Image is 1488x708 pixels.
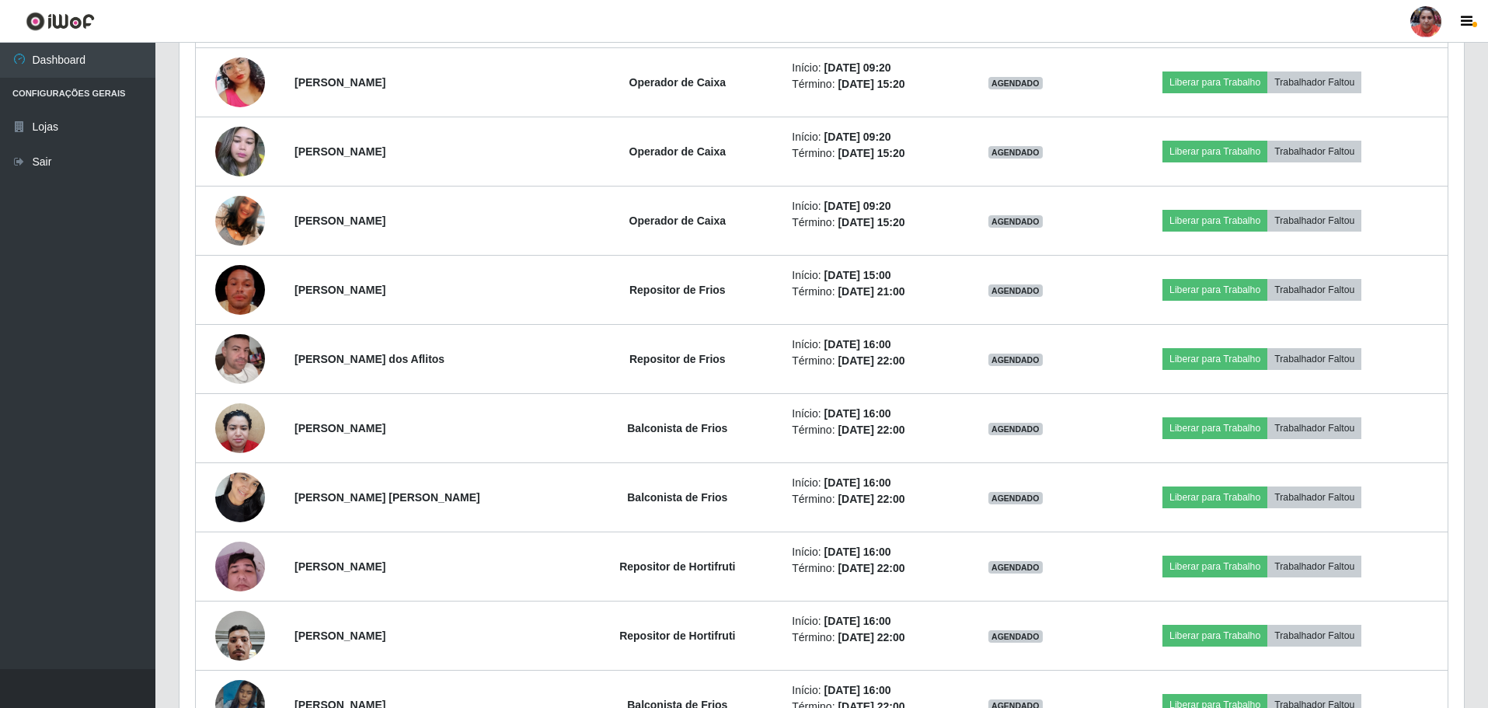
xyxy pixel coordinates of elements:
strong: [PERSON_NAME] [294,214,385,227]
strong: [PERSON_NAME] [294,145,385,158]
time: [DATE] 22:00 [838,493,904,505]
li: Início: [792,337,945,353]
button: Trabalhador Faltou [1267,141,1361,162]
time: [DATE] 15:20 [838,216,904,228]
img: 1745419906674.jpeg [215,395,265,461]
span: AGENDADO [988,423,1043,435]
li: Término: [792,214,945,231]
li: Início: [792,406,945,422]
span: AGENDADO [988,146,1043,159]
span: AGENDADO [988,354,1043,366]
span: AGENDADO [988,630,1043,643]
time: [DATE] 16:00 [824,684,891,696]
button: Liberar para Trabalho [1162,556,1267,577]
img: 1743039429439.jpeg [215,38,265,127]
button: Trabalhador Faltou [1267,556,1361,577]
button: Trabalhador Faltou [1267,487,1361,508]
img: 1634907805222.jpeg [215,119,265,185]
strong: Balconista de Frios [627,422,727,434]
img: 1748980903748.jpeg [215,602,265,668]
strong: [PERSON_NAME] [294,630,385,642]
img: 1753709377827.jpeg [215,315,265,403]
time: [DATE] 16:00 [824,476,891,489]
span: AGENDADO [988,215,1043,228]
li: Início: [792,682,945,699]
button: Trabalhador Faltou [1267,348,1361,370]
li: Término: [792,76,945,92]
img: 1704989686512.jpeg [215,176,265,265]
img: 1750016486840.jpeg [215,246,265,334]
strong: Operador de Caixa [629,145,727,158]
li: Término: [792,422,945,438]
img: 1736860936757.jpeg [215,464,265,530]
button: Trabalhador Faltou [1267,279,1361,301]
strong: Repositor de Hortifruti [619,560,735,573]
strong: [PERSON_NAME] [294,284,385,296]
strong: Repositor de Hortifruti [619,630,735,642]
time: [DATE] 15:20 [838,78,904,90]
time: [DATE] 22:00 [838,424,904,436]
strong: Balconista de Frios [627,491,727,504]
time: [DATE] 22:00 [838,631,904,643]
time: [DATE] 21:00 [838,285,904,298]
button: Trabalhador Faltou [1267,210,1361,232]
span: AGENDADO [988,492,1043,504]
button: Trabalhador Faltou [1267,417,1361,439]
button: Liberar para Trabalho [1162,71,1267,93]
time: [DATE] 15:20 [838,147,904,159]
strong: Operador de Caixa [629,214,727,227]
li: Término: [792,630,945,646]
strong: [PERSON_NAME] dos Aflitos [294,353,444,365]
time: [DATE] 09:20 [824,61,891,74]
li: Início: [792,129,945,145]
img: CoreUI Logo [26,12,95,31]
li: Início: [792,613,945,630]
strong: Operador de Caixa [629,76,727,89]
strong: [PERSON_NAME] [294,560,385,573]
time: [DATE] 15:00 [824,269,891,281]
li: Início: [792,267,945,284]
time: [DATE] 09:20 [824,131,891,143]
button: Liberar para Trabalho [1162,625,1267,647]
img: 1748283755662.jpeg [215,533,265,599]
time: [DATE] 16:00 [824,546,891,558]
button: Liberar para Trabalho [1162,487,1267,508]
span: AGENDADO [988,561,1043,574]
span: AGENDADO [988,77,1043,89]
time: [DATE] 09:20 [824,200,891,212]
button: Trabalhador Faltou [1267,625,1361,647]
time: [DATE] 16:00 [824,338,891,351]
time: [DATE] 16:00 [824,615,891,627]
span: AGENDADO [988,284,1043,297]
li: Início: [792,198,945,214]
button: Liberar para Trabalho [1162,279,1267,301]
li: Início: [792,544,945,560]
strong: [PERSON_NAME] [PERSON_NAME] [294,491,480,504]
li: Início: [792,60,945,76]
strong: [PERSON_NAME] [294,76,385,89]
strong: Repositor de Frios [629,353,726,365]
li: Término: [792,353,945,369]
strong: Repositor de Frios [629,284,726,296]
li: Início: [792,475,945,491]
button: Liberar para Trabalho [1162,141,1267,162]
button: Trabalhador Faltou [1267,71,1361,93]
strong: [PERSON_NAME] [294,422,385,434]
time: [DATE] 16:00 [824,407,891,420]
time: [DATE] 22:00 [838,562,904,574]
li: Término: [792,560,945,577]
button: Liberar para Trabalho [1162,348,1267,370]
time: [DATE] 22:00 [838,354,904,367]
button: Liberar para Trabalho [1162,417,1267,439]
li: Término: [792,284,945,300]
li: Término: [792,145,945,162]
li: Término: [792,491,945,507]
button: Liberar para Trabalho [1162,210,1267,232]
